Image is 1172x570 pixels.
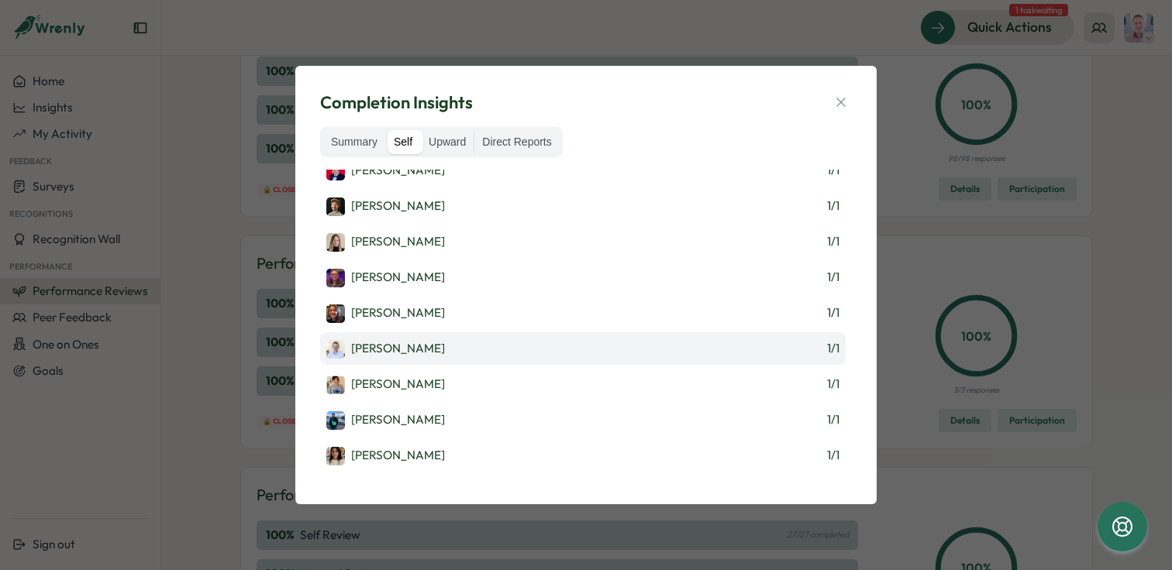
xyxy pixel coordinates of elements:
span: 1 / 1 [827,411,839,428]
a: Arron Jennings[PERSON_NAME] [326,196,445,216]
span: 1 / 1 [827,269,839,286]
div: [PERSON_NAME] [326,233,445,252]
div: [PERSON_NAME] [326,269,445,287]
a: Thomas Clark[PERSON_NAME] [326,338,445,359]
div: [PERSON_NAME] [326,340,445,359]
img: Maria Khoury [326,447,345,465]
a: Martyna Carroll[PERSON_NAME] [326,232,445,252]
div: [PERSON_NAME] [326,376,445,394]
img: Elise McInnes [326,411,345,430]
label: Summary [323,130,385,155]
span: 1 / 1 [827,197,839,215]
img: Martyna Carroll [326,233,345,252]
div: [PERSON_NAME] [326,304,445,323]
a: Elise McInnes[PERSON_NAME] [326,410,445,430]
a: Adrian Pearcey[PERSON_NAME] [326,267,445,287]
a: Samantha Broomfield[PERSON_NAME] [326,374,445,394]
label: Direct Reports [474,130,559,155]
label: Upward [421,130,474,155]
span: 1 / 1 [827,376,839,393]
span: 1 / 1 [827,233,839,250]
a: Steven[PERSON_NAME] [326,160,445,180]
img: Adrian Pearcey [326,269,345,287]
span: 1 / 1 [827,447,839,464]
span: 1 / 1 [827,340,839,357]
div: [PERSON_NAME] [326,447,445,465]
div: [PERSON_NAME] [326,162,445,180]
label: Self [386,130,420,155]
div: [PERSON_NAME] [326,411,445,430]
img: Steven [326,162,345,180]
a: Maria Khoury[PERSON_NAME] [326,445,445,465]
a: Lauren Farnfield[PERSON_NAME] [326,303,445,323]
img: Arron Jennings [326,197,345,216]
span: Completion Insights [320,91,473,115]
img: Lauren Farnfield [326,304,345,323]
img: Samantha Broomfield [326,376,345,394]
div: [PERSON_NAME] [326,197,445,216]
span: 1 / 1 [827,304,839,321]
img: Thomas Clark [326,340,345,359]
span: 1 / 1 [827,162,839,179]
